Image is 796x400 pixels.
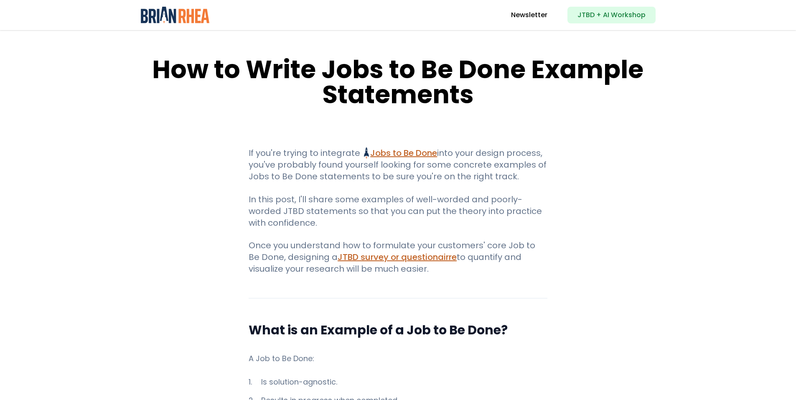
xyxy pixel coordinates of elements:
[249,147,547,182] p: If you're trying to integrate into your design process, you've probably found yourself looking fo...
[249,194,547,229] p: In this post, I'll share some examples of well-worded and poorly-worded JTBD statements so that y...
[249,239,547,275] p: Once you understand how to formulate your customers' core Job to Be Done, designing a to quantify...
[338,251,457,263] a: JTBD survey or questionairre
[249,375,547,389] li: Is solution-agnostic.
[141,7,210,23] img: Brian Rhea
[133,57,664,107] h1: How to Write Jobs to Be Done Example Statements
[249,352,547,365] p: A Job to Be Done:
[567,7,656,23] a: JTBD + AI Workshop
[249,322,547,339] h2: What is an Example of a Job to Be Done?
[511,10,547,20] a: Newsletter
[364,147,437,159] a: Jobs to Be Done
